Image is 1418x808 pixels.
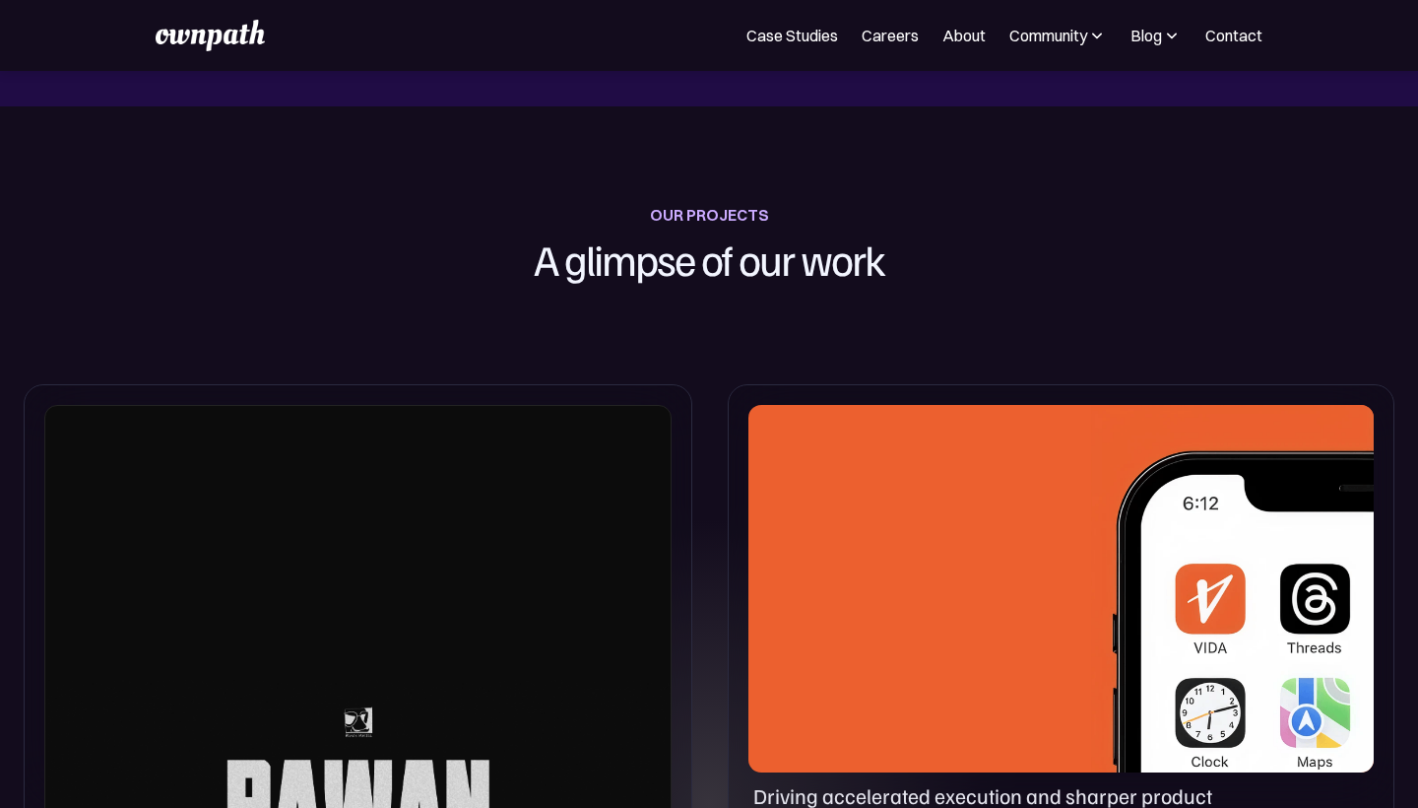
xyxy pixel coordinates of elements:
[1205,24,1262,47] a: Contact
[862,24,919,47] a: Careers
[1130,24,1182,47] div: Blog
[650,201,769,229] div: OUR PROJECTS
[942,24,986,47] a: About
[1009,24,1107,47] div: Community
[435,229,983,290] h1: A glimpse of our work
[1130,24,1162,47] div: Blog
[746,24,838,47] a: Case Studies
[1009,24,1087,47] div: Community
